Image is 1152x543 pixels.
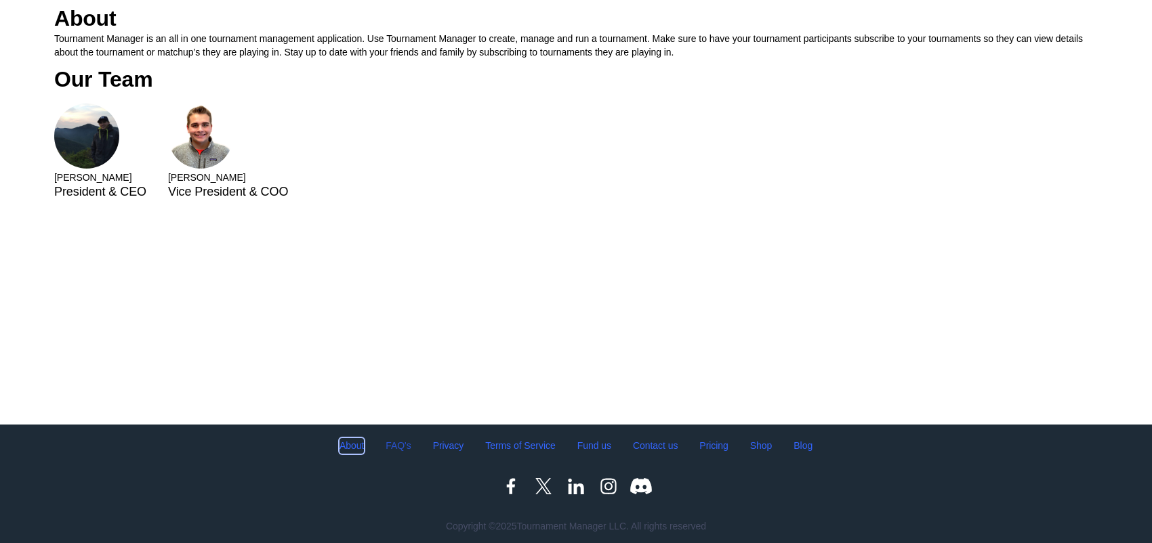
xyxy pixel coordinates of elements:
a: About [340,438,364,454]
img: image [168,104,233,169]
a: Privacy [433,438,464,454]
a: Blog [794,438,812,454]
span: Copyright © 2025 Tournament Manager LLC. All rights reserved [446,519,706,533]
h2: About [54,5,1098,32]
a: Fund us [577,438,611,454]
a: Pricing [699,438,728,454]
a: Terms of Service [485,438,555,454]
h2: [PERSON_NAME] [54,171,146,183]
img: image [54,104,119,169]
h2: Vice President & COO [168,183,288,200]
span: Tournament Manager is an all in one tournament management application. Use Tournament Manager to ... [54,32,1098,59]
a: Contact us [633,438,678,454]
h2: [PERSON_NAME] [168,171,288,183]
a: FAQ's [386,438,411,454]
h2: Our Team [54,66,1098,93]
h2: President & CEO [54,183,146,200]
a: Shop [750,438,773,454]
